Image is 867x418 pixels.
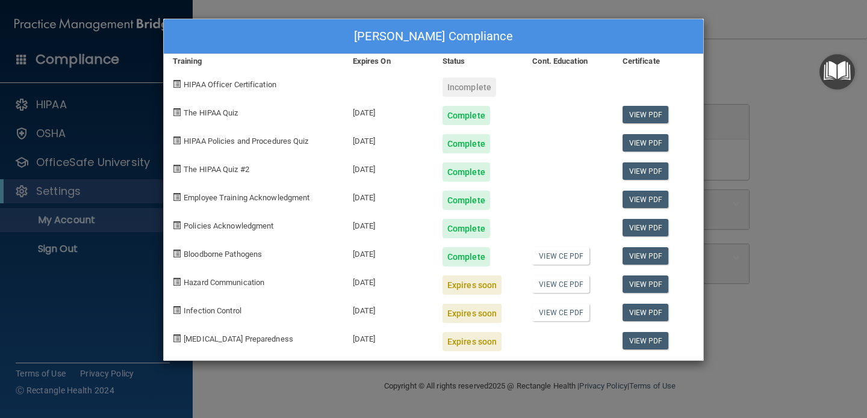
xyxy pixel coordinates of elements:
[443,191,490,210] div: Complete
[443,162,490,182] div: Complete
[344,125,433,153] div: [DATE]
[819,54,855,90] button: Open Resource Center
[344,97,433,125] div: [DATE]
[164,54,344,69] div: Training
[184,334,293,343] span: [MEDICAL_DATA] Preparedness
[623,162,669,180] a: View PDF
[623,191,669,208] a: View PDF
[164,19,703,54] div: [PERSON_NAME] Compliance
[443,219,490,238] div: Complete
[184,250,262,259] span: Bloodborne Pathogens
[532,275,589,293] a: View CE PDF
[344,210,433,238] div: [DATE]
[184,137,308,146] span: HIPAA Policies and Procedures Quiz
[344,266,433,295] div: [DATE]
[344,153,433,182] div: [DATE]
[623,332,669,349] a: View PDF
[344,323,433,351] div: [DATE]
[623,304,669,321] a: View PDF
[184,193,309,202] span: Employee Training Acknowledgment
[523,54,613,69] div: Cont. Education
[443,247,490,266] div: Complete
[623,275,669,293] a: View PDF
[344,54,433,69] div: Expires On
[184,306,241,315] span: Infection Control
[184,165,249,174] span: The HIPAA Quiz #2
[184,221,273,230] span: Policies Acknowledgment
[443,106,490,125] div: Complete
[623,134,669,152] a: View PDF
[623,219,669,236] a: View PDF
[443,134,490,153] div: Complete
[433,54,523,69] div: Status
[614,54,703,69] div: Certificate
[443,304,502,323] div: Expires soon
[184,108,238,117] span: The HIPAA Quiz
[623,106,669,123] a: View PDF
[184,278,264,287] span: Hazard Communication
[532,304,589,321] a: View CE PDF
[443,332,502,351] div: Expires soon
[344,182,433,210] div: [DATE]
[532,247,589,265] a: View CE PDF
[184,80,276,89] span: HIPAA Officer Certification
[443,78,496,97] div: Incomplete
[443,275,502,295] div: Expires soon
[623,247,669,265] a: View PDF
[344,238,433,266] div: [DATE]
[344,295,433,323] div: [DATE]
